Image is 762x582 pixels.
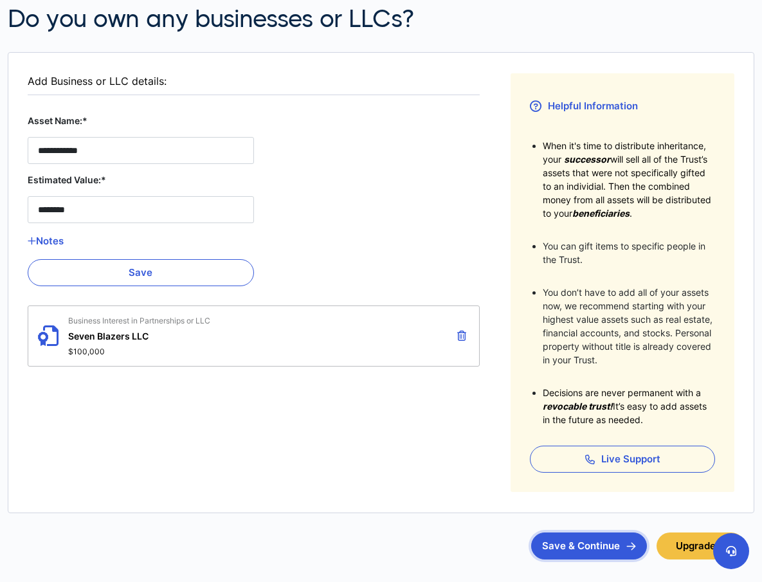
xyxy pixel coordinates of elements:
h2: Do you own any businesses or LLCs? [8,5,414,33]
li: You don’t have to add all of your assets now, we recommend starting with your highest value asset... [543,286,715,367]
label: Estimated Value:* [28,174,254,186]
h3: Helpful Information [530,93,715,120]
span: When it's time to distribute inheritance, your will sell all of the Trust’s assets that were not ... [543,140,711,219]
button: Save [28,259,254,286]
span: $100,000 [68,347,210,356]
button: Notes [28,233,254,250]
span: Seven Blazers LLC [68,331,210,341]
button: Save & Continue [531,532,647,559]
button: Live Support [530,446,715,473]
span: Decisions are never permanent with a It’s easy to add assets in the future as needed. [543,387,707,425]
span: successor [564,154,610,165]
span: beneficiaries [572,208,630,219]
span: revocable trust! [543,401,613,412]
div: Add Business or LLC details: [28,73,480,89]
li: You can gift items to specific people in the Trust. [543,239,715,266]
button: Upgrade [657,532,745,559]
label: Asset Name:* [28,114,254,127]
span: Business Interest in Partnerships or LLC [68,316,210,325]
